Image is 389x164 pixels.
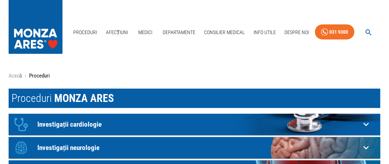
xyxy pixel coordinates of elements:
p: Investigații cardiologie [37,121,361,128]
div: Icon [10,137,32,159]
a: Afecțiuni [103,25,131,40]
p: Investigații neurologie [37,144,361,151]
div: IconInvestigații neurologie [9,137,380,159]
p: Proceduri [29,72,50,80]
nav: breadcrumb [9,72,380,80]
li: › [25,72,26,80]
div: 031 9300 [330,28,348,37]
a: Medici [134,25,157,40]
a: Info Utile [251,25,279,40]
h1: Proceduri [9,89,380,108]
span: MONZA ARES [54,92,114,104]
a: Despre Noi [282,25,312,40]
a: 031 9300 [315,24,355,40]
div: Icon [10,114,32,135]
a: Proceduri [71,25,100,40]
a: Departamente [160,25,198,40]
a: Acasă [9,72,22,79]
a: Consilier Medical [201,25,248,40]
div: IconInvestigații cardiologie [9,114,380,135]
